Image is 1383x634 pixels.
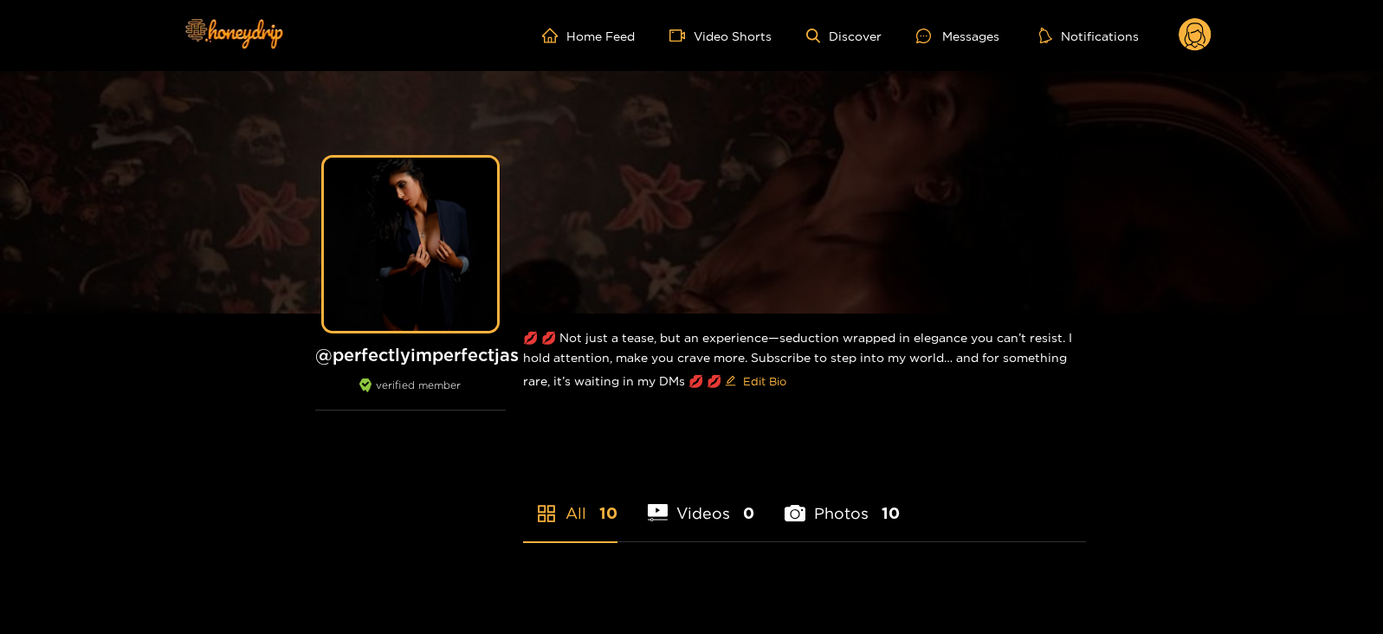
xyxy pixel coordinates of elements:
a: Home Feed [542,28,635,43]
div: verified member [315,378,506,411]
li: Videos [648,463,755,541]
span: appstore [536,503,557,524]
span: 10 [599,502,617,524]
h1: @ perfectlyimperfectjas [315,344,506,366]
div: 💋 💋 Not just a tease, but an experience—seduction wrapped in elegance you can’t resist. I hold at... [523,314,1086,409]
a: Video Shorts [669,28,772,43]
span: video-camera [669,28,694,43]
a: Discover [806,29,882,43]
div: Messages [916,26,999,46]
span: Edit Bio [743,372,786,390]
span: 0 [743,502,754,524]
span: home [542,28,566,43]
span: edit [725,375,736,388]
li: All [523,463,617,541]
span: 10 [882,502,900,524]
button: Notifications [1034,27,1144,44]
li: Photos [785,463,900,541]
button: editEdit Bio [721,367,790,395]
